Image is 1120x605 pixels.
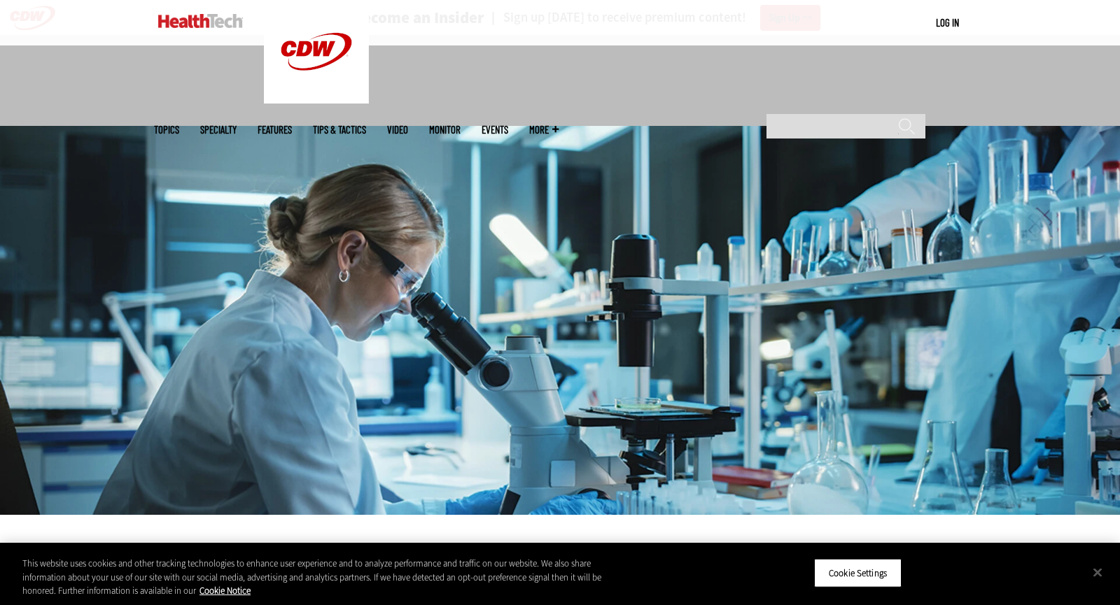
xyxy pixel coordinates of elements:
[936,16,959,29] a: Log in
[936,15,959,30] div: User menu
[429,124,461,135] a: MonITor
[529,124,559,135] span: More
[264,92,369,107] a: CDW
[387,124,408,135] a: Video
[814,558,902,588] button: Cookie Settings
[258,124,292,135] a: Features
[482,124,508,135] a: Events
[313,124,366,135] a: Tips & Tactics
[200,124,237,135] span: Specialty
[154,124,179,135] span: Topics
[158,14,243,28] img: Home
[199,585,251,597] a: More information about your privacy
[22,557,616,598] div: This website uses cookies and other tracking technologies to enhance user experience and to analy...
[1082,557,1113,588] button: Close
